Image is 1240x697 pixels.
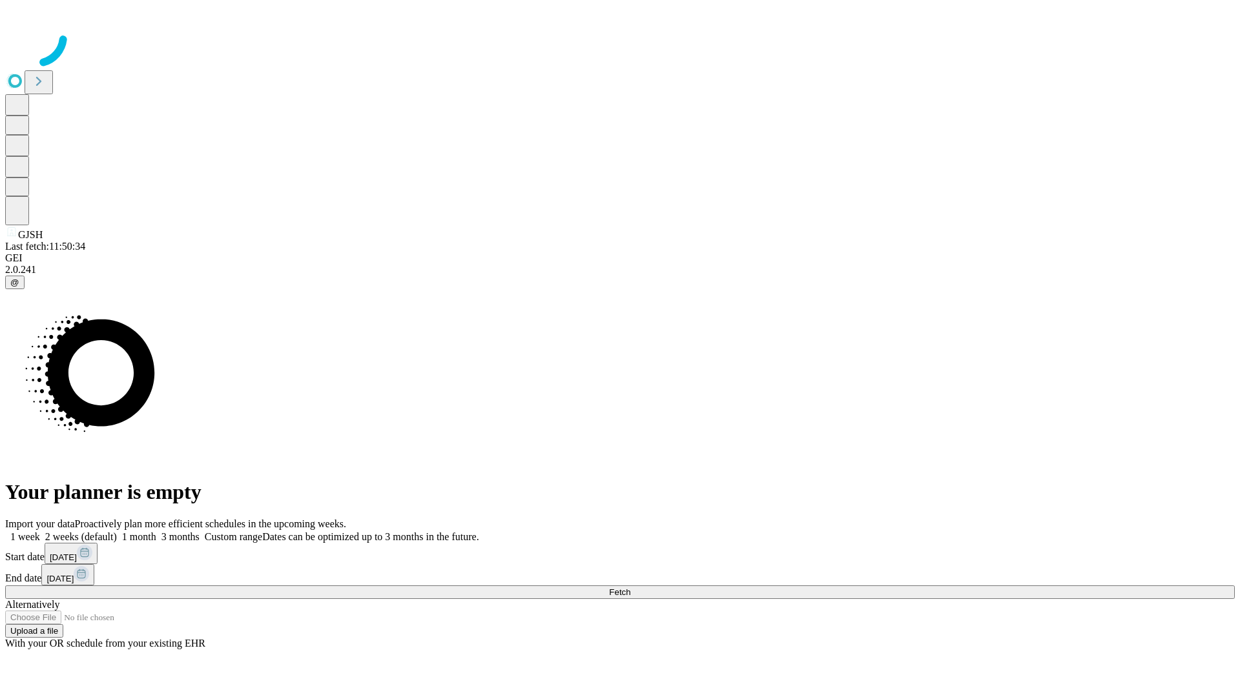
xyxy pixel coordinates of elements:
[5,585,1235,599] button: Fetch
[50,552,77,562] span: [DATE]
[5,564,1235,585] div: End date
[161,531,200,542] span: 3 months
[5,480,1235,504] h1: Your planner is empty
[122,531,156,542] span: 1 month
[5,624,63,638] button: Upload a file
[5,276,25,289] button: @
[5,543,1235,564] div: Start date
[609,587,630,597] span: Fetch
[18,229,43,240] span: GJSH
[45,531,117,542] span: 2 weeks (default)
[5,252,1235,264] div: GEI
[75,518,346,529] span: Proactively plan more efficient schedules in the upcoming weeks.
[5,638,205,649] span: With your OR schedule from your existing EHR
[205,531,262,542] span: Custom range
[10,531,40,542] span: 1 week
[262,531,479,542] span: Dates can be optimized up to 3 months in the future.
[5,264,1235,276] div: 2.0.241
[41,564,94,585] button: [DATE]
[45,543,98,564] button: [DATE]
[10,278,19,287] span: @
[5,599,59,610] span: Alternatively
[5,241,85,252] span: Last fetch: 11:50:34
[5,518,75,529] span: Import your data
[46,574,74,583] span: [DATE]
